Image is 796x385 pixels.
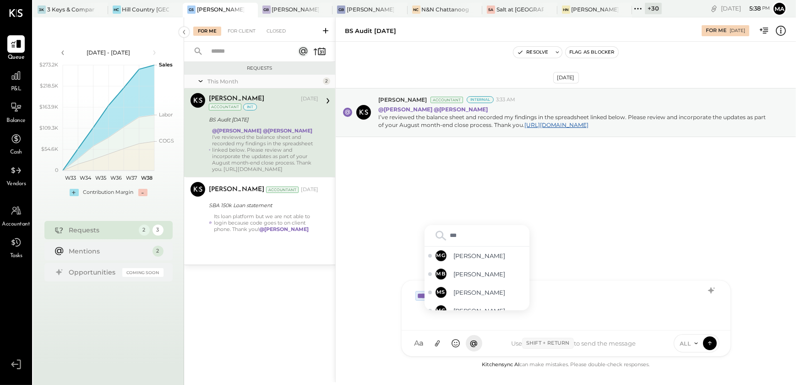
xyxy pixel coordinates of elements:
[139,225,150,236] div: 2
[213,134,318,172] div: I’ve reviewed the balance sheet and recorded my findings in the spreadsheet linked below. Please ...
[0,202,32,229] a: Accountant
[262,27,290,36] div: Closed
[553,72,579,83] div: [DATE]
[41,146,58,152] text: $54.6K
[378,106,432,113] strong: @[PERSON_NAME]
[69,225,134,235] div: Requests
[345,27,396,35] div: BS Audit [DATE]
[113,5,121,14] div: HC
[272,5,319,13] div: [PERSON_NAME] Back Bay
[69,268,118,277] div: Opportunities
[262,5,271,14] div: GB
[730,27,745,34] div: [DATE]
[126,175,137,181] text: W37
[524,121,589,128] a: [URL][DOMAIN_NAME]
[487,5,495,14] div: Sa
[95,175,106,181] text: W35
[301,186,318,193] div: [DATE]
[721,4,770,13] div: [DATE]
[513,47,552,58] button: Resolve
[39,61,58,68] text: $273.2K
[0,35,32,62] a: Queue
[6,180,26,188] span: Vendors
[772,1,787,16] button: Ma
[454,288,526,297] span: [PERSON_NAME]
[209,104,241,110] div: Accountant
[496,96,515,104] span: 3:33 AM
[69,247,148,256] div: Mentions
[645,3,662,14] div: + 30
[425,283,529,302] div: Select Martin Spewak - Offline
[141,175,152,181] text: W38
[209,201,316,210] div: SBA 150k Loan statement
[436,270,446,278] span: MB
[347,5,394,13] div: [PERSON_NAME] [GEOGRAPHIC_DATA]
[454,252,526,260] span: [PERSON_NAME]
[259,226,309,232] strong: @[PERSON_NAME]
[323,77,330,85] div: 2
[566,47,618,58] button: Flag as Blocker
[496,5,544,13] div: Salt at [GEOGRAPHIC_DATA]
[482,338,665,349] div: Use to send the message
[65,175,76,181] text: W33
[153,246,164,257] div: 2
[337,5,345,14] div: GB
[197,5,244,13] div: [PERSON_NAME] Seaport
[122,268,164,277] div: Coming Soon
[425,302,529,320] div: Select Marty Chang - Offline
[378,113,768,129] div: I’ve reviewed the balance sheet and recorded my findings in the spreadsheet linked below. Please ...
[263,127,313,134] strong: @[PERSON_NAME]
[10,252,22,260] span: Tasks
[0,67,32,93] a: P&L
[434,106,488,113] strong: @[PERSON_NAME]
[110,175,122,181] text: W36
[159,111,173,118] text: Labor
[562,5,570,14] div: HN
[193,27,221,36] div: For Me
[214,213,318,232] div: Its loan platform but we are not able to login because code goes to on client phone. Thank you!
[470,339,478,348] span: @
[572,5,619,13] div: [PERSON_NAME]'s Nashville
[0,162,32,188] a: Vendors
[466,335,482,352] button: @
[0,130,32,157] a: Cash
[454,270,526,279] span: [PERSON_NAME]
[11,85,22,93] span: P&L
[436,307,446,314] span: MC
[412,5,420,14] div: NC
[378,96,427,104] span: [PERSON_NAME]
[411,335,427,352] button: Aa
[422,5,469,13] div: N&N Chattanooga, LLC
[39,125,58,131] text: $109.3K
[209,94,264,104] div: [PERSON_NAME]
[189,65,331,71] div: Requests
[709,4,719,13] div: copy link
[39,104,58,110] text: $163.9K
[420,339,424,348] span: a
[680,340,691,347] span: ALL
[223,27,260,36] div: For Client
[425,247,529,265] div: Select Margi Gandhi - Offline
[80,175,92,181] text: W34
[159,137,174,144] text: COGS
[47,5,94,13] div: 3 Keys & Company
[209,115,316,124] div: BS Audit [DATE]
[38,5,46,14] div: 3K
[10,148,22,157] span: Cash
[2,220,30,229] span: Accountant
[706,27,726,34] div: For Me
[522,338,574,349] span: Shift + Return
[153,225,164,236] div: 3
[301,95,318,103] div: [DATE]
[209,185,264,194] div: [PERSON_NAME]
[138,189,147,196] div: -
[70,189,79,196] div: +
[207,77,321,85] div: This Month
[70,49,147,56] div: [DATE] - [DATE]
[454,307,526,315] span: [PERSON_NAME]
[0,99,32,125] a: Balance
[425,265,529,283] div: Select Margot Bloch - Offline
[8,54,25,62] span: Queue
[436,289,445,296] span: MS
[431,97,463,103] div: Accountant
